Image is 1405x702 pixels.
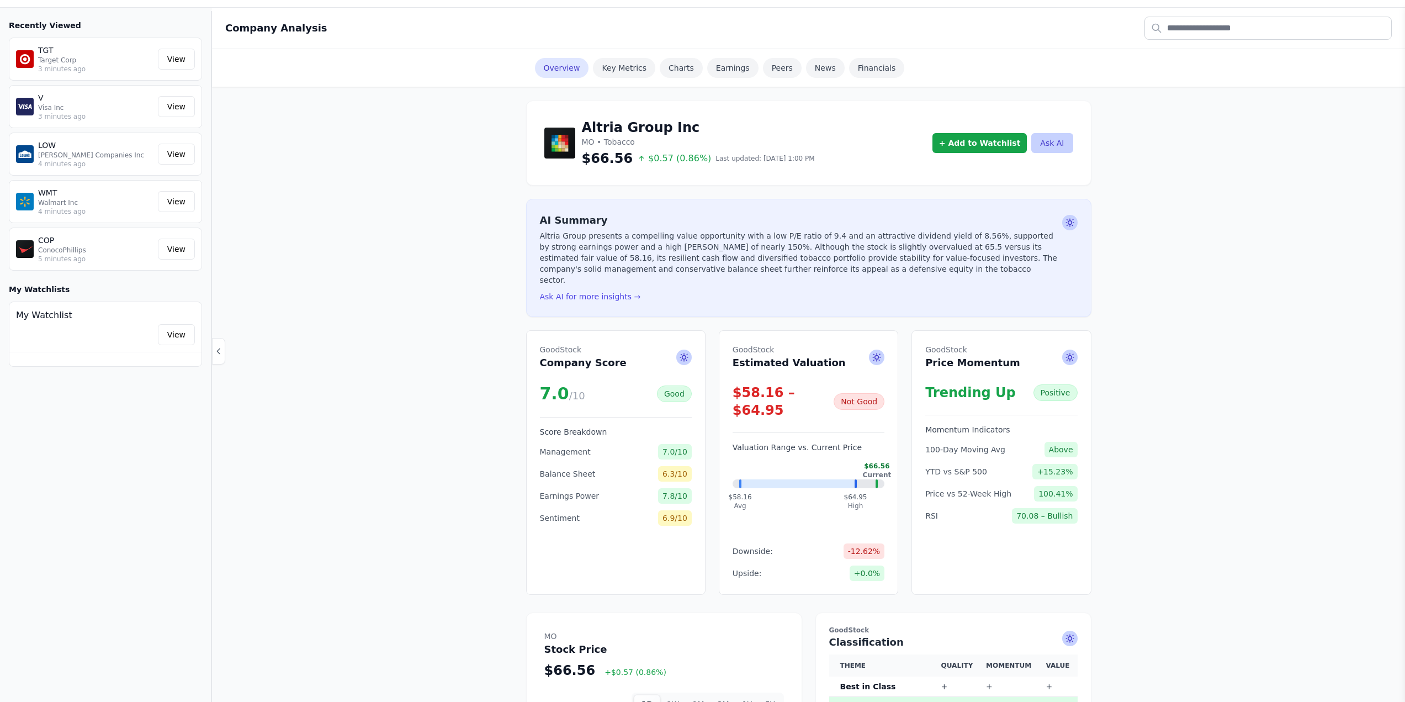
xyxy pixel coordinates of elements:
[582,150,633,167] span: $66.56
[658,444,692,460] span: 7.0/10
[582,136,815,147] p: MO • Tobacco
[1062,350,1078,365] span: Ask AI
[540,230,1058,286] p: Altria Group presents a compelling value opportunity with a low P/E ratio of 9.4 and an attractiv...
[733,384,834,419] div: $58.16 – $64.95
[16,98,34,115] img: V
[38,151,153,160] p: [PERSON_NAME] Companies Inc
[9,20,202,31] h3: Recently Viewed
[593,58,655,78] a: Key Metrics
[829,626,904,635] span: GoodStock
[1034,486,1077,502] span: 100.41%
[38,187,153,198] p: WMT
[38,160,153,168] p: 4 minutes ago
[38,103,153,112] p: Visa Inc
[834,393,884,410] div: Not Good
[16,240,34,258] img: COP
[733,442,884,453] h3: Valuation Range vs. Current Price
[763,58,802,78] a: Peers
[16,193,34,210] img: WMT
[733,344,846,371] h2: Estimated Valuation
[544,128,575,159] img: Altria Group Inc Logo
[925,344,1020,355] span: GoodStock
[38,255,153,263] p: 5 minutes ago
[733,344,846,355] span: GoodStock
[535,58,589,78] a: Overview
[540,344,627,355] span: GoodStock
[38,45,153,56] p: TGT
[605,668,666,677] span: +$0.57 (0.86%)
[676,350,692,365] span: Ask AI
[540,490,600,502] span: Earnings Power
[1062,215,1078,230] span: Ask AI
[925,488,1011,499] span: Price vs 52-Week High
[660,58,703,78] a: Charts
[540,213,1058,228] h2: AI Summary
[829,626,904,650] h2: Classification
[1012,508,1077,524] span: 70.08 – Bullish
[540,426,692,437] h3: Score Breakdown
[38,246,153,255] p: ConocoPhillips
[829,655,937,677] th: Theme
[925,344,1020,371] h2: Price Momentum
[158,191,195,212] a: View
[658,488,692,504] span: 7.8/10
[715,154,814,163] span: Last updated: [DATE] 1:00 PM
[544,631,666,642] span: MO
[658,510,692,526] span: 6.9/10
[38,92,153,103] p: V
[657,386,692,402] div: Good
[806,58,845,78] a: News
[850,566,884,581] span: +0.0%
[844,502,867,510] div: High
[540,291,641,302] button: Ask AI for more insights →
[540,513,580,524] span: Sentiment
[16,309,195,322] h4: My Watchlist
[38,207,153,216] p: 4 minutes ago
[16,145,34,163] img: LOW
[925,424,1077,435] h3: Momentum Indicators
[158,239,195,260] a: View
[158,96,195,117] a: View
[569,390,585,402] span: /10
[1033,384,1078,401] div: Positive
[658,466,692,482] span: 6.3/10
[733,568,762,579] span: Upside:
[158,324,195,345] a: View
[1031,133,1073,153] button: Ask AI
[937,677,982,697] td: +
[729,493,752,510] div: $58.16
[38,235,153,246] p: COP
[1041,655,1077,677] th: Value
[1045,442,1078,457] span: Above
[1041,677,1077,697] td: +
[1062,631,1078,646] span: Ask AI
[38,65,153,73] p: 3 minutes ago
[544,631,666,657] h2: Stock Price
[582,119,815,136] h1: Altria Group Inc
[925,466,987,477] span: YTD vs S&P 500
[540,446,591,457] span: Management
[158,144,195,165] a: View
[707,58,759,78] a: Earnings
[863,462,892,479] div: $66.56
[38,56,153,65] p: Target Corp
[1032,464,1077,479] span: +15.23%
[982,677,1041,697] td: +
[729,502,752,510] div: Avg
[925,384,1016,402] div: Trending Up
[540,344,627,371] h2: Company Score
[158,49,195,70] a: View
[869,350,884,365] span: Ask AI
[16,50,34,68] img: TGT
[863,471,892,479] div: Current
[637,152,711,165] span: $0.57 (0.86%)
[225,20,327,36] h2: Company Analysis
[540,384,585,404] div: 7.0
[937,655,982,677] th: Quality
[38,140,153,151] p: LOW
[925,510,938,521] span: RSI
[925,444,1005,455] span: 100-Day Moving Avg
[38,198,153,207] p: Walmart Inc
[982,655,1041,677] th: Momentum
[849,58,905,78] a: Financials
